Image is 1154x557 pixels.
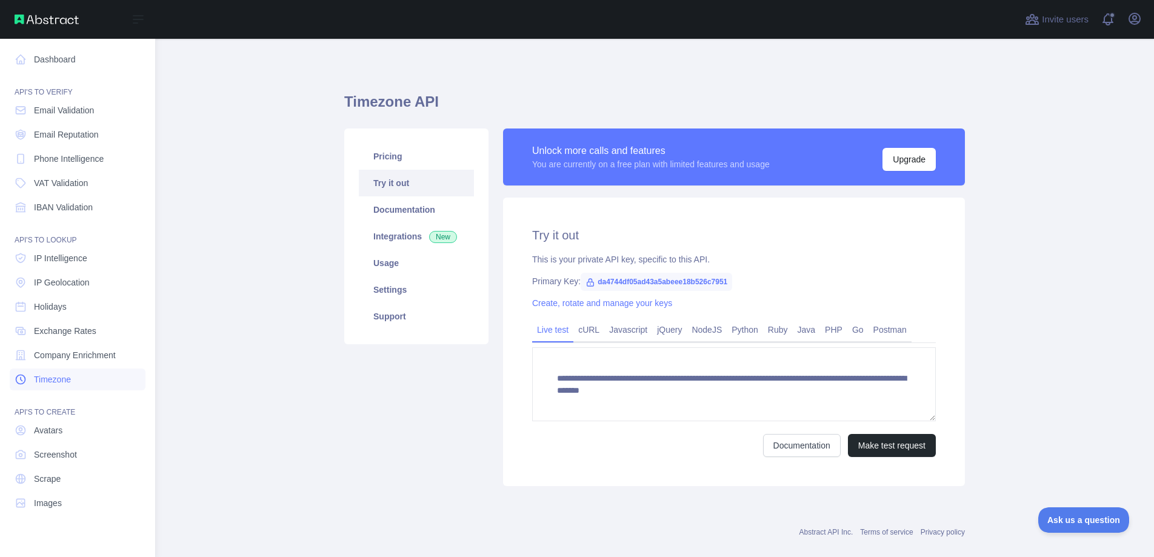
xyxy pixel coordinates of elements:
a: Live test [532,320,573,339]
a: Holidays [10,296,145,318]
a: IP Geolocation [10,272,145,293]
a: Postman [869,320,912,339]
a: Create, rotate and manage your keys [532,298,672,308]
div: API'S TO VERIFY [10,73,145,97]
a: Exchange Rates [10,320,145,342]
a: NodeJS [687,320,727,339]
a: Documentation [359,196,474,223]
a: Java [793,320,821,339]
a: Dashboard [10,48,145,70]
a: Email Reputation [10,124,145,145]
span: Screenshot [34,449,77,461]
a: Scrape [10,468,145,490]
a: Ruby [763,320,793,339]
a: PHP [820,320,847,339]
span: IP Intelligence [34,252,87,264]
a: Settings [359,276,474,303]
a: Email Validation [10,99,145,121]
a: Documentation [763,434,841,457]
a: Integrations New [359,223,474,250]
h2: Try it out [532,227,936,244]
span: Company Enrichment [34,349,116,361]
div: You are currently on a free plan with limited features and usage [532,158,770,170]
a: Abstract API Inc. [799,528,853,536]
span: Exchange Rates [34,325,96,337]
a: Javascript [604,320,652,339]
span: Holidays [34,301,67,313]
div: This is your private API key, specific to this API. [532,253,936,265]
span: New [429,231,457,243]
iframe: Toggle Customer Support [1038,507,1130,533]
div: API'S TO LOOKUP [10,221,145,245]
a: Try it out [359,170,474,196]
span: da4744df05ad43a5abeee18b526c7951 [581,273,732,291]
h1: Timezone API [344,92,965,121]
a: Images [10,492,145,514]
a: Terms of service [860,528,913,536]
div: API'S TO CREATE [10,393,145,417]
span: Phone Intelligence [34,153,104,165]
a: Usage [359,250,474,276]
span: Avatars [34,424,62,436]
span: VAT Validation [34,177,88,189]
span: Invite users [1042,13,1089,27]
a: IP Intelligence [10,247,145,269]
span: IBAN Validation [34,201,93,213]
span: Images [34,497,62,509]
button: Make test request [848,434,936,457]
span: Scrape [34,473,61,485]
a: Privacy policy [921,528,965,536]
button: Upgrade [882,148,936,171]
a: Python [727,320,763,339]
a: Screenshot [10,444,145,465]
a: cURL [573,320,604,339]
a: VAT Validation [10,172,145,194]
a: Pricing [359,143,474,170]
a: Timezone [10,369,145,390]
a: Support [359,303,474,330]
a: Avatars [10,419,145,441]
button: Invite users [1022,10,1091,29]
a: Go [847,320,869,339]
div: Unlock more calls and features [532,144,770,158]
a: jQuery [652,320,687,339]
span: Timezone [34,373,71,385]
a: Company Enrichment [10,344,145,366]
span: Email Validation [34,104,94,116]
span: IP Geolocation [34,276,90,289]
a: IBAN Validation [10,196,145,218]
a: Phone Intelligence [10,148,145,170]
img: Abstract API [15,15,79,24]
span: Email Reputation [34,128,99,141]
div: Primary Key: [532,275,936,287]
